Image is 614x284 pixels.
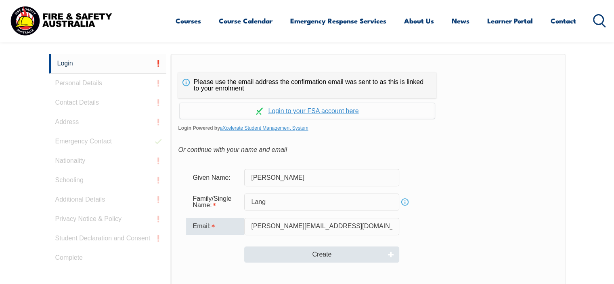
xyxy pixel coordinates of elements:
div: Given Name: [186,170,244,185]
div: Email is required. [186,218,244,234]
a: News [452,10,469,32]
span: Login Powered by [178,122,558,134]
div: Or continue with your name and email [178,144,558,156]
button: Create [244,246,399,263]
a: Info [399,196,411,208]
div: Family/Single Name is required. [186,191,244,213]
div: Please use the email address the confirmation email was sent to as this is linked to your enrolment [178,72,436,98]
img: Log in withaxcelerate [256,107,263,115]
a: Login [49,54,167,74]
a: Emergency Response Services [290,10,386,32]
a: Learner Portal [487,10,533,32]
a: aXcelerate Student Management System [220,125,308,131]
a: Contact [551,10,576,32]
a: Courses [176,10,201,32]
a: About Us [404,10,434,32]
a: Course Calendar [219,10,272,32]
